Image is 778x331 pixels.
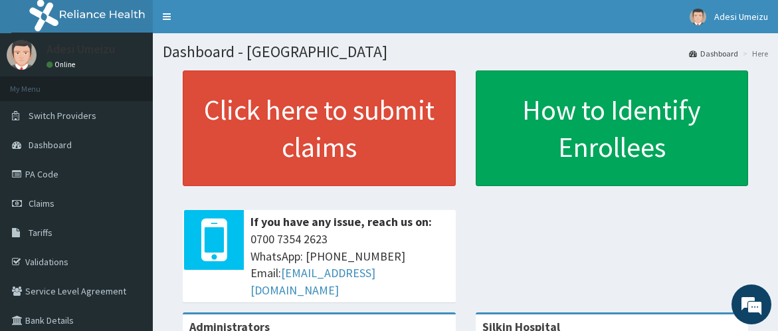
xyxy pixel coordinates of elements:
a: Click here to submit claims [183,70,456,186]
p: Adesi Umeizu [47,43,115,55]
a: Online [47,60,78,69]
h1: Dashboard - [GEOGRAPHIC_DATA] [163,43,768,60]
span: Dashboard [29,139,72,151]
a: [EMAIL_ADDRESS][DOMAIN_NAME] [250,265,375,298]
b: If you have any issue, reach us on: [250,214,432,229]
span: Tariffs [29,227,52,239]
img: User Image [690,9,706,25]
a: How to Identify Enrollees [476,70,749,186]
span: 0700 7354 2623 WhatsApp: [PHONE_NUMBER] Email: [250,231,449,299]
img: User Image [7,40,37,70]
span: Switch Providers [29,110,96,122]
li: Here [739,48,768,59]
span: Claims [29,197,54,209]
a: Dashboard [689,48,738,59]
span: Adesi Umeizu [714,11,768,23]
